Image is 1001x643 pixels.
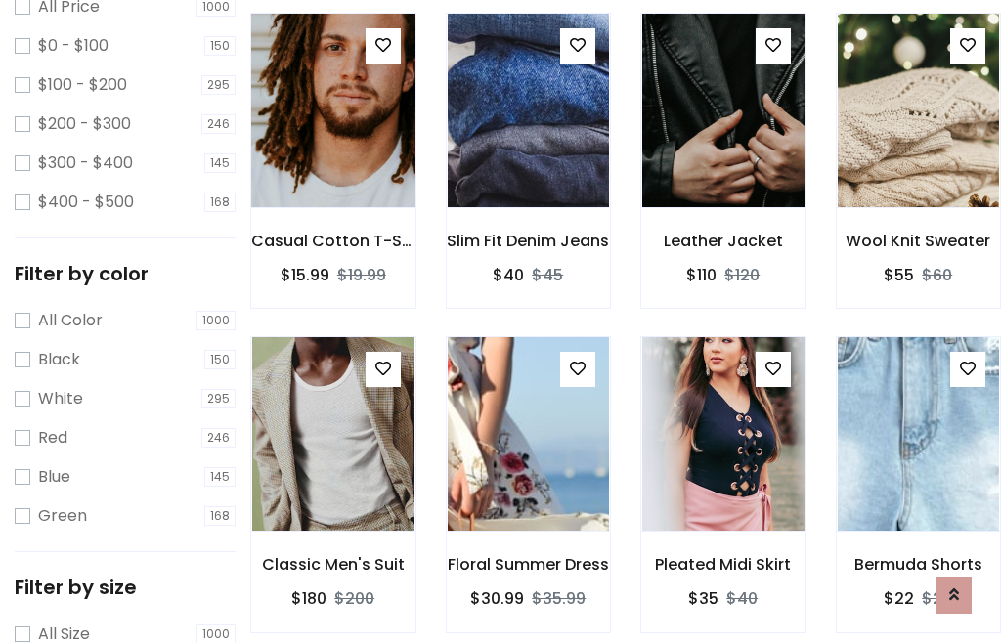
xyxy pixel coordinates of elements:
h5: Filter by size [15,576,236,599]
h6: $180 [291,589,326,608]
h6: $15.99 [281,266,329,284]
h6: Wool Knit Sweater [837,232,1001,250]
h6: Pleated Midi Skirt [641,555,805,574]
span: 295 [201,75,236,95]
label: All Color [38,309,103,332]
h6: $55 [884,266,914,284]
h6: Leather Jacket [641,232,805,250]
span: 168 [204,506,236,526]
del: $120 [724,264,760,286]
del: $60 [922,264,952,286]
span: 145 [204,467,236,487]
h6: $35 [688,589,718,608]
label: Red [38,426,67,450]
label: $400 - $500 [38,191,134,214]
del: $40 [726,587,758,610]
span: 150 [204,350,236,369]
span: 295 [201,389,236,408]
h6: $40 [493,266,524,284]
label: Blue [38,465,70,489]
label: Green [38,504,87,528]
span: 168 [204,193,236,212]
label: $200 - $300 [38,112,131,136]
del: $200 [334,587,374,610]
label: $0 - $100 [38,34,109,58]
del: $25 [922,587,952,610]
h5: Filter by color [15,262,236,285]
span: 1000 [196,311,236,330]
label: $100 - $200 [38,73,127,97]
span: 246 [201,428,236,448]
h6: Bermuda Shorts [837,555,1001,574]
h6: Casual Cotton T-Shirt [251,232,415,250]
label: White [38,387,83,410]
h6: Floral Summer Dress [447,555,611,574]
span: 150 [204,36,236,56]
h6: Slim Fit Denim Jeans [447,232,611,250]
del: $35.99 [532,587,586,610]
del: $45 [532,264,563,286]
h6: $30.99 [470,589,524,608]
del: $19.99 [337,264,386,286]
label: Black [38,348,80,371]
h6: $22 [884,589,914,608]
span: 145 [204,153,236,173]
label: $300 - $400 [38,151,133,175]
h6: $110 [686,266,717,284]
h6: Classic Men's Suit [251,555,415,574]
span: 246 [201,114,236,134]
